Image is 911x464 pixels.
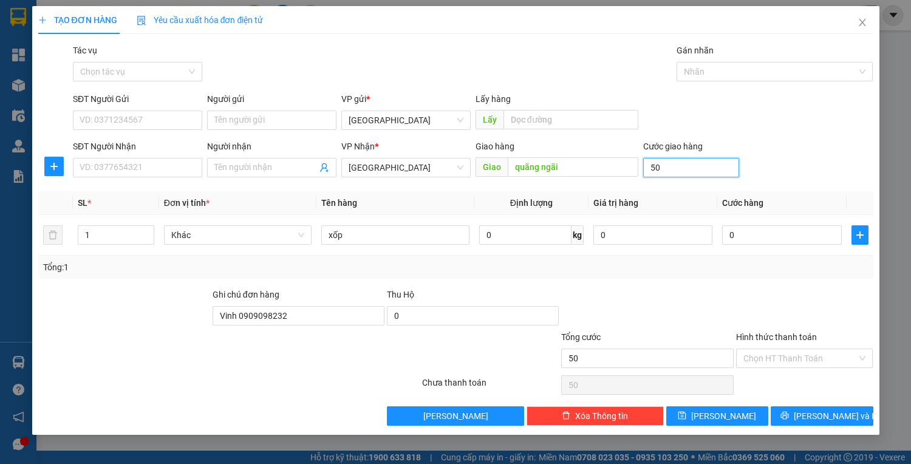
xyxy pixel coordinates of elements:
[73,92,202,106] div: SĐT Người Gửi
[508,157,638,177] input: Dọc đường
[476,94,511,104] span: Lấy hàng
[43,225,63,245] button: delete
[78,198,87,208] span: SL
[38,16,47,24] span: plus
[321,225,469,245] input: VD: Bàn, Ghế
[4,47,166,65] span: [GEOGRAPHIC_DATA], P. [GEOGRAPHIC_DATA], [GEOGRAPHIC_DATA]
[45,162,63,171] span: plus
[561,332,601,342] span: Tổng cước
[207,140,336,153] div: Người nhận
[164,198,210,208] span: Đơn vị tính
[44,157,64,176] button: plus
[213,290,279,299] label: Ghi chú đơn hàng
[4,81,169,99] span: [STREET_ADDRESS][PERSON_NAME] An Khê, [GEOGRAPHIC_DATA]
[73,46,97,55] label: Tác vụ
[666,406,768,426] button: save[PERSON_NAME]
[858,18,867,27] span: close
[38,15,117,25] span: TẠO ĐƠN HÀNG
[677,46,714,55] label: Gán nhãn
[771,406,873,426] button: printer[PERSON_NAME] và In
[321,198,357,208] span: Tên hàng
[476,110,503,129] span: Lấy
[341,142,375,151] span: VP Nhận
[341,92,471,106] div: VP gửi
[387,406,524,426] button: [PERSON_NAME]
[4,81,32,90] strong: Địa chỉ:
[643,158,739,177] input: Cước giao hàng
[171,226,304,244] span: Khác
[39,19,143,31] strong: VẬN TẢI Ô TÔ KIM LIÊN
[4,36,58,45] strong: Trụ sở Công ty
[678,411,686,421] span: save
[387,290,414,299] span: Thu Hộ
[510,198,553,208] span: Định lượng
[722,198,763,208] span: Cước hàng
[4,47,32,56] strong: Địa chỉ:
[43,261,353,274] div: Tổng: 1
[476,157,508,177] span: Giao
[213,306,384,326] input: Ghi chú đơn hàng
[503,110,638,129] input: Dọc đường
[575,409,628,423] span: Xóa Thông tin
[319,163,329,172] span: user-add
[476,142,514,151] span: Giao hàng
[851,225,868,245] button: plus
[527,406,664,426] button: deleteXóa Thông tin
[572,225,584,245] span: kg
[794,409,879,423] span: [PERSON_NAME] và In
[137,16,146,26] img: icon
[421,376,561,397] div: Chưa thanh toán
[4,70,175,79] strong: Văn phòng đại diện – CN [GEOGRAPHIC_DATA]
[780,411,789,421] span: printer
[562,411,570,421] span: delete
[349,159,463,177] span: Đà Nẵng
[137,15,264,25] span: Yêu cầu xuất hóa đơn điện tử
[207,92,336,106] div: Người gửi
[643,142,703,151] label: Cước giao hàng
[73,140,202,153] div: SĐT Người Nhận
[736,332,817,342] label: Hình thức thanh toán
[349,111,463,129] span: Bình Định
[852,230,868,240] span: plus
[593,225,712,245] input: 0
[691,409,756,423] span: [PERSON_NAME]
[56,6,126,18] strong: CÔNG TY TNHH
[845,6,879,40] button: Close
[593,198,638,208] span: Giá trị hàng
[423,409,488,423] span: [PERSON_NAME]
